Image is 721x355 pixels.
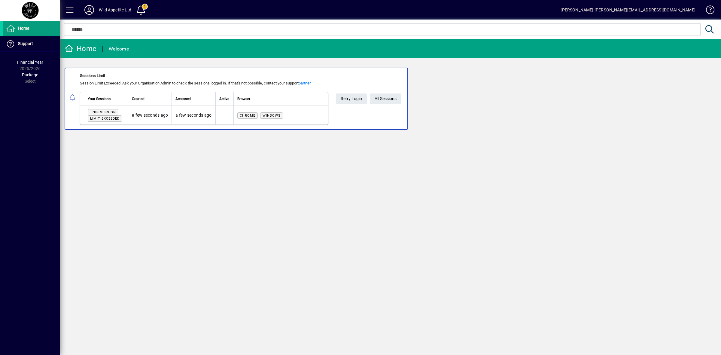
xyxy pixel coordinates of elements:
[175,96,191,102] span: Accessed
[128,106,172,124] td: a few seconds ago
[80,73,328,79] div: Sessions Limit
[60,68,721,130] app-alert-notification-menu-item: Sessions Limit
[90,110,116,114] span: This session
[375,94,397,104] span: All Sessions
[90,117,120,121] span: Limit exceeded
[18,41,33,46] span: Support
[336,93,367,104] button: Retry Login
[132,96,145,102] span: Created
[172,106,215,124] td: a few seconds ago
[701,1,713,21] a: Knowledge Base
[299,81,310,85] a: partner
[263,114,281,118] span: Windows
[22,72,38,77] span: Package
[88,96,111,102] span: Your Sessions
[341,94,362,104] span: Retry Login
[80,5,99,15] button: Profile
[109,44,129,54] div: Welcome
[219,96,229,102] span: Active
[99,5,131,15] div: Wild Appetite Ltd
[240,114,255,118] span: Chrome
[561,5,695,15] div: [PERSON_NAME] [PERSON_NAME][EMAIL_ADDRESS][DOMAIN_NAME]
[80,80,328,86] div: Session Limit Exceeded. Ask your Organisation Admin to check the sessions logged in. If that's no...
[17,60,43,65] span: Financial Year
[370,93,401,104] a: All Sessions
[18,26,29,31] span: Home
[3,36,60,51] a: Support
[65,44,96,54] div: Home
[237,96,250,102] span: Browser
